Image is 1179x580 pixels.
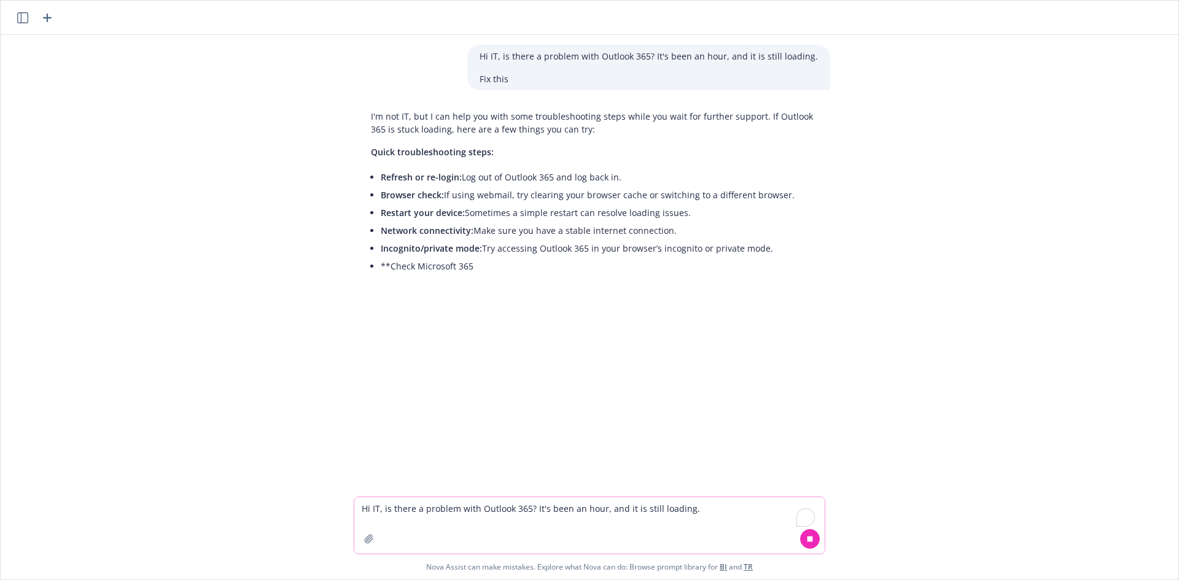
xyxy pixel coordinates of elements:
[720,562,727,572] a: BI
[381,204,818,222] li: Sometimes a simple restart can resolve loading issues.
[381,186,818,204] li: If using webmail, try clearing your browser cache or switching to a different browser.
[480,50,818,63] p: Hi IT, is there a problem with Outlook 365? It's been an hour, and it is still loading.
[381,257,818,275] li: **Check Microsoft 365
[381,242,482,254] span: Incognito/private mode:
[381,239,818,257] li: Try accessing Outlook 365 in your browser’s incognito or private mode.
[381,225,473,236] span: Network connectivity:
[426,554,753,579] span: Nova Assist can make mistakes. Explore what Nova can do: Browse prompt library for and
[381,189,444,201] span: Browser check:
[744,562,753,572] a: TR
[371,110,818,136] p: I'm not IT, but I can help you with some troubleshooting steps while you wait for further support...
[381,222,818,239] li: Make sure you have a stable internet connection.
[480,72,818,85] p: Fix this
[354,497,825,554] textarea: To enrich screen reader interactions, please activate Accessibility in Grammarly extension settings
[381,171,462,183] span: Refresh or re-login:
[381,168,818,186] li: Log out of Outlook 365 and log back in.
[371,146,494,158] span: Quick troubleshooting steps:
[381,207,465,218] span: Restart your device:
